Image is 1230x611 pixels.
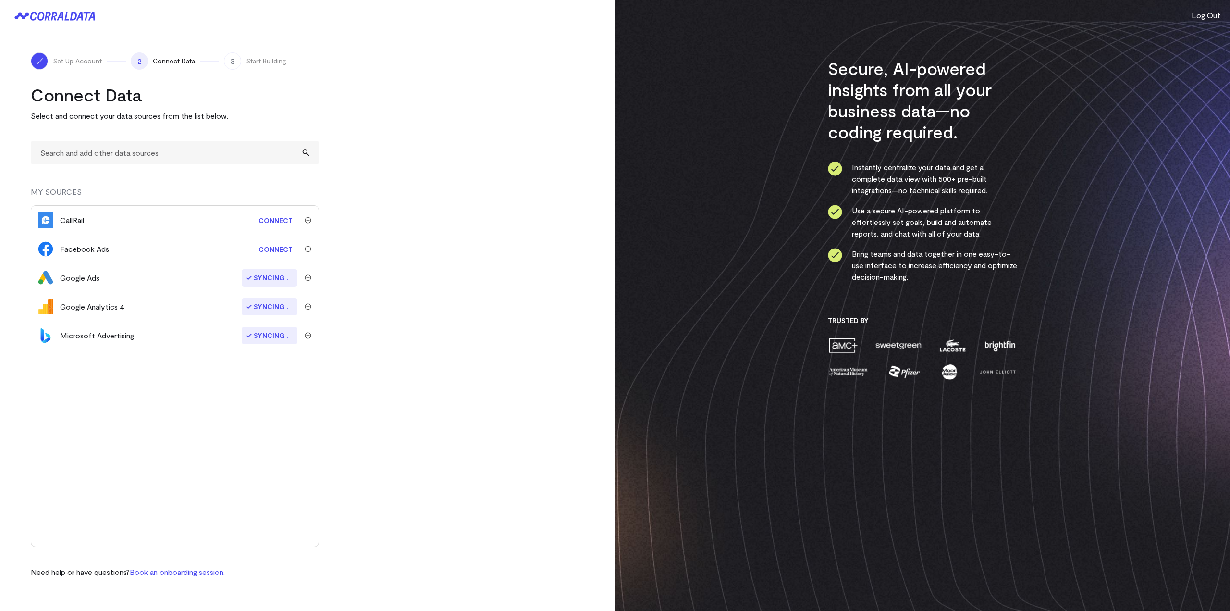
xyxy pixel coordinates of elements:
p: Need help or have questions? [31,566,225,578]
img: brightfin-a251e171.png [983,337,1017,354]
a: Connect [254,212,297,229]
span: Start Building [246,56,286,66]
span: Connect Data [153,56,195,66]
img: john-elliott-25751c40.png [978,363,1017,380]
img: lacoste-7a6b0538.png [938,337,967,354]
img: google_ads-c8121f33.png [38,270,53,286]
img: facebook_ads-56946ca1.svg [38,241,53,257]
div: Google Ads [60,272,99,284]
img: trash-40e54a27.svg [305,217,311,224]
img: ico-check-circle-4b19435c.svg [828,205,842,219]
p: Select and connect your data sources from the list below. [31,110,319,122]
img: sweetgreen-1d1fb32c.png [874,337,922,354]
h2: Connect Data [31,84,319,105]
img: bingads-f64eff47.svg [38,328,53,343]
li: Instantly centralize your data and get a complete data view with 500+ pre-built integrations—no t... [828,162,1018,196]
img: pfizer-e137f5fc.png [888,363,921,380]
li: Use a secure AI-powered platform to effortlessly set goals, build and automate reports, and chat ... [828,205,1018,239]
img: amc-0b11a8f1.png [828,337,859,354]
img: ico-check-circle-4b19435c.svg [828,248,842,262]
a: Connect [254,240,297,258]
span: 3 [224,52,241,70]
img: moon-juice-c312e729.png [940,363,959,380]
span: Syncing [242,327,297,344]
div: MY SOURCES [31,186,319,205]
span: Syncing [242,298,297,315]
span: Set Up Account [53,56,102,66]
img: trash-40e54a27.svg [305,332,311,339]
input: Search and add other data sources [31,141,319,164]
button: Log Out [1192,10,1220,21]
img: trash-40e54a27.svg [305,274,311,281]
h3: Trusted By [828,316,1018,325]
img: callrail-ed4d52ec.svg [38,212,53,228]
div: Facebook Ads [60,243,109,255]
a: Book an onboarding session. [130,567,225,576]
span: 2 [131,52,148,70]
img: ico-check-circle-4b19435c.svg [828,162,842,176]
div: Microsoft Advertising [60,330,134,341]
img: amnh-5afada46.png [828,363,869,380]
div: CallRail [60,214,84,226]
li: Bring teams and data together in one easy-to-use interface to increase efficiency and optimize de... [828,248,1018,283]
img: google_analytics_4-4ee20295.svg [38,299,53,314]
div: Google Analytics 4 [60,301,124,312]
img: ico-check-white-5ff98cb1.svg [35,56,44,66]
h3: Secure, AI-powered insights from all your business data—no coding required. [828,58,1018,142]
img: trash-40e54a27.svg [305,303,311,310]
span: Syncing [242,269,297,287]
img: trash-40e54a27.svg [305,246,311,252]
